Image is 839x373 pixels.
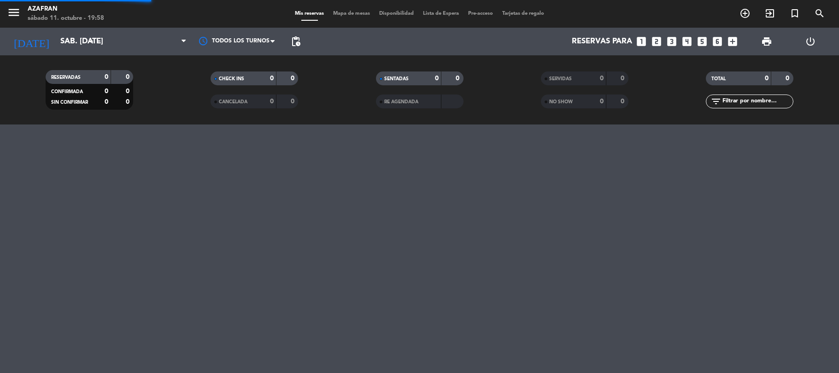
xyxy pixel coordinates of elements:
i: arrow_drop_down [86,36,97,47]
strong: 0 [126,99,131,105]
button: menu [7,6,21,23]
strong: 0 [105,88,108,95]
span: CHECK INS [219,77,244,81]
span: SIN CONFIRMAR [51,100,88,105]
span: Reservas para [572,37,632,46]
strong: 0 [126,88,131,95]
i: looks_one [635,36,647,47]
div: LOG OUT [788,28,832,55]
i: menu [7,6,21,19]
i: looks_5 [696,36,708,47]
strong: 0 [435,75,439,82]
span: pending_actions [290,36,301,47]
i: add_circle_outline [739,8,751,19]
i: looks_3 [666,36,678,47]
i: add_box [727,36,739,47]
span: Mis reservas [290,11,329,16]
span: Lista de Espera [418,11,464,16]
div: Azafran [28,5,104,14]
span: Tarjetas de regalo [498,11,549,16]
strong: 0 [600,98,604,105]
i: turned_in_not [789,8,800,19]
i: looks_4 [681,36,693,47]
strong: 0 [270,75,274,82]
strong: 0 [291,75,296,82]
span: SERVIDAS [549,77,572,81]
i: search [814,8,825,19]
span: Mapa de mesas [329,11,375,16]
strong: 0 [456,75,461,82]
strong: 0 [600,75,604,82]
span: NO SHOW [549,100,573,104]
i: exit_to_app [764,8,775,19]
span: CONFIRMADA [51,89,83,94]
span: RESERVADAS [51,75,81,80]
strong: 0 [105,99,108,105]
span: print [761,36,772,47]
strong: 0 [621,98,626,105]
strong: 0 [765,75,769,82]
span: Pre-acceso [464,11,498,16]
strong: 0 [126,74,131,80]
strong: 0 [105,74,108,80]
i: looks_two [651,36,663,47]
i: power_settings_new [805,36,816,47]
span: SENTADAS [384,77,409,81]
i: filter_list [710,96,722,107]
span: CANCELADA [219,100,247,104]
i: [DATE] [7,31,56,52]
strong: 0 [291,98,296,105]
strong: 0 [621,75,626,82]
strong: 0 [786,75,791,82]
strong: 0 [270,98,274,105]
div: sábado 11. octubre - 19:58 [28,14,104,23]
span: Disponibilidad [375,11,418,16]
i: looks_6 [711,36,723,47]
span: RE AGENDADA [384,100,418,104]
input: Filtrar por nombre... [722,96,793,107]
span: TOTAL [711,77,726,81]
